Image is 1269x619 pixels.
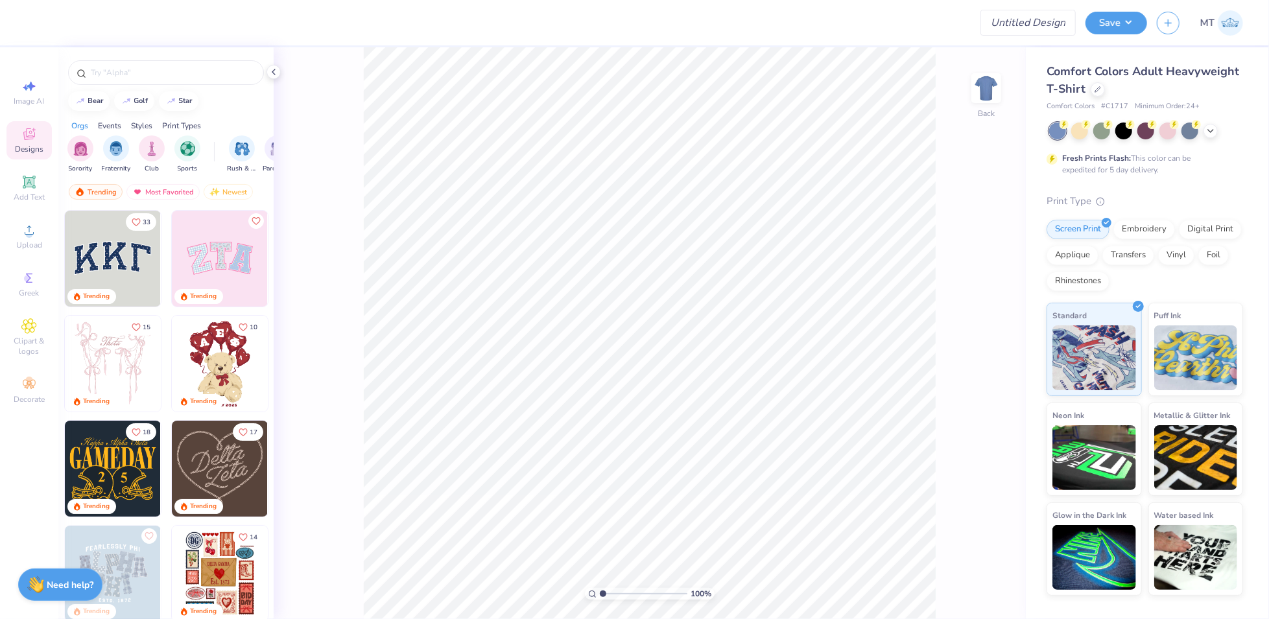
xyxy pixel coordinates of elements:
[1052,325,1136,390] img: Standard
[19,288,40,298] span: Greek
[83,502,110,511] div: Trending
[15,144,43,154] span: Designs
[69,164,93,174] span: Sorority
[1154,425,1238,490] img: Metallic & Glitter Ink
[1047,220,1109,239] div: Screen Print
[14,394,45,404] span: Decorate
[190,292,217,301] div: Trending
[89,66,255,79] input: Try "Alpha"
[160,421,256,517] img: 2b704b5a-84f6-4980-8295-53d958423ff9
[143,219,150,226] span: 33
[172,316,268,412] img: 587403a7-0594-4a7f-b2bd-0ca67a3ff8dd
[1154,309,1181,322] span: Puff Ink
[1052,309,1087,322] span: Standard
[114,91,154,111] button: golf
[159,91,198,111] button: star
[1113,220,1175,239] div: Embroidery
[131,120,152,132] div: Styles
[172,211,268,307] img: 9980f5e8-e6a1-4b4a-8839-2b0e9349023c
[16,240,42,250] span: Upload
[69,184,123,200] div: Trending
[83,397,110,406] div: Trending
[145,141,159,156] img: Club Image
[98,120,121,132] div: Events
[263,164,292,174] span: Parent's Weekend
[190,397,217,406] div: Trending
[1101,101,1128,112] span: # C1717
[1047,64,1239,97] span: Comfort Colors Adult Heavyweight T-Shirt
[267,211,363,307] img: 5ee11766-d822-42f5-ad4e-763472bf8dcf
[71,120,88,132] div: Orgs
[102,135,131,174] button: filter button
[250,534,257,541] span: 14
[68,91,110,111] button: bear
[126,213,156,231] button: Like
[83,292,110,301] div: Trending
[263,135,292,174] button: filter button
[1200,10,1243,36] a: MT
[250,324,257,331] span: 10
[47,579,94,591] strong: Need help?
[126,423,156,441] button: Like
[162,120,201,132] div: Print Types
[179,97,193,104] div: star
[250,429,257,436] span: 17
[67,135,93,174] button: filter button
[65,211,161,307] img: 3b9aba4f-e317-4aa7-a679-c95a879539bd
[1198,246,1229,265] div: Foil
[270,141,285,156] img: Parent's Weekend Image
[1200,16,1215,30] span: MT
[1154,408,1231,422] span: Metallic & Glitter Ink
[88,97,104,104] div: bear
[67,135,93,174] div: filter for Sorority
[233,318,263,336] button: Like
[233,528,263,546] button: Like
[248,213,264,229] button: Like
[973,75,999,101] img: Back
[172,421,268,517] img: 12710c6a-dcc0-49ce-8688-7fe8d5f96fe2
[1047,194,1243,209] div: Print Type
[1052,525,1136,590] img: Glow in the Dark Ink
[143,324,150,331] span: 15
[174,135,200,174] button: filter button
[1062,152,1222,176] div: This color can be expedited for 5 day delivery.
[102,164,131,174] span: Fraternity
[75,187,85,196] img: trending.gif
[267,316,363,412] img: e74243e0-e378-47aa-a400-bc6bcb25063a
[267,421,363,517] img: ead2b24a-117b-4488-9b34-c08fd5176a7b
[1218,10,1243,36] img: Michelle Tapire
[166,97,176,105] img: trend_line.gif
[227,135,257,174] button: filter button
[227,135,257,174] div: filter for Rush & Bid
[121,97,132,105] img: trend_line.gif
[141,528,157,544] button: Like
[134,97,148,104] div: golf
[1047,272,1109,291] div: Rhinestones
[6,336,52,356] span: Clipart & logos
[1052,408,1084,422] span: Neon Ink
[263,135,292,174] div: filter for Parent's Weekend
[233,423,263,441] button: Like
[1047,101,1095,112] span: Comfort Colors
[235,141,250,156] img: Rush & Bid Image
[1047,246,1098,265] div: Applique
[75,97,86,105] img: trend_line.gif
[1154,508,1214,522] span: Water based Ink
[109,141,123,156] img: Fraternity Image
[65,421,161,517] img: b8819b5f-dd70-42f8-b218-32dd770f7b03
[204,184,253,200] div: Newest
[190,502,217,511] div: Trending
[102,135,131,174] div: filter for Fraternity
[1052,508,1126,522] span: Glow in the Dark Ink
[1085,12,1147,34] button: Save
[126,184,200,200] div: Most Favorited
[1158,246,1194,265] div: Vinyl
[1052,425,1136,490] img: Neon Ink
[1102,246,1154,265] div: Transfers
[132,187,143,196] img: most_fav.gif
[691,588,711,600] span: 100 %
[978,108,995,119] div: Back
[1135,101,1200,112] span: Minimum Order: 24 +
[980,10,1076,36] input: Untitled Design
[1179,220,1242,239] div: Digital Print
